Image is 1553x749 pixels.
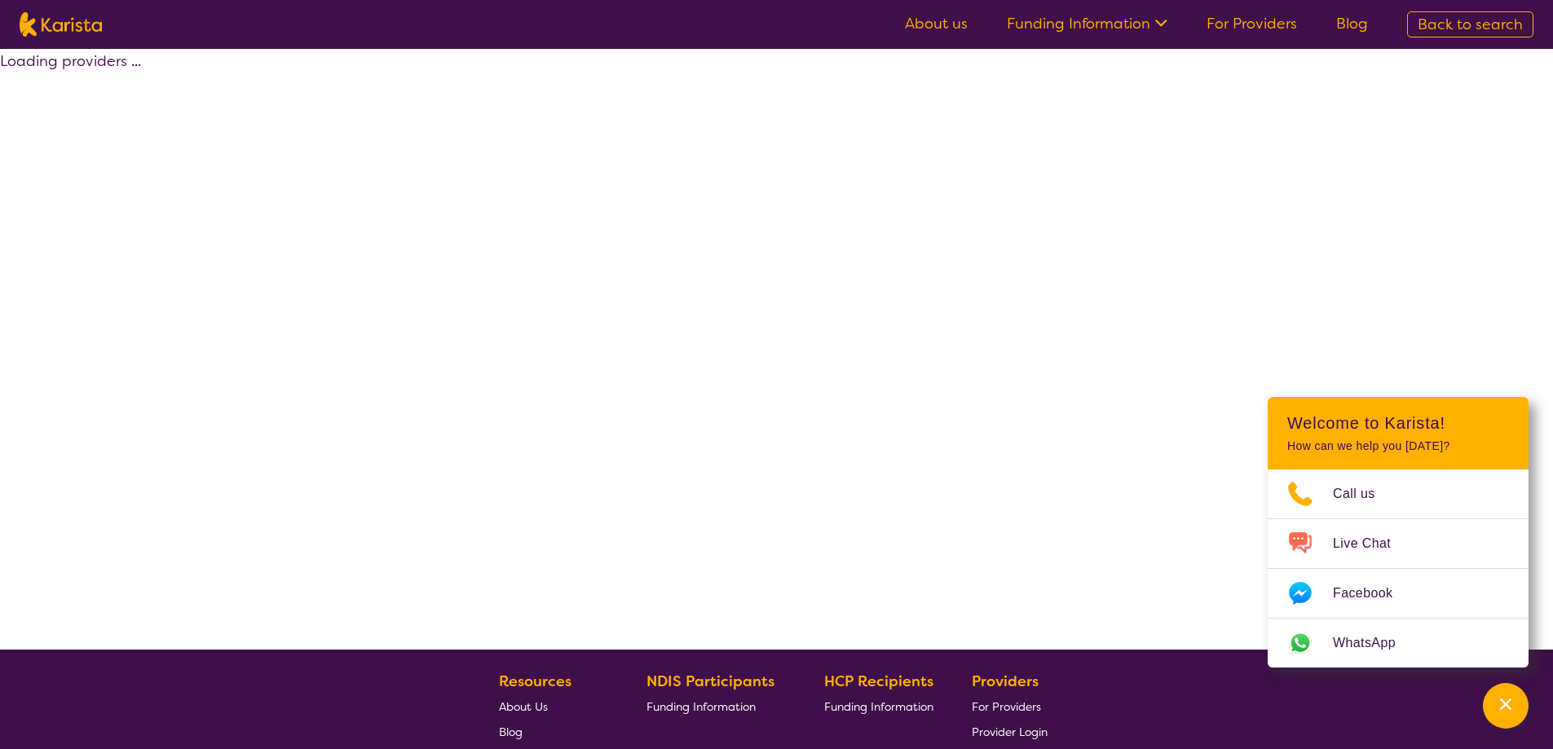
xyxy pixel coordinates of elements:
[1287,413,1509,433] h2: Welcome to Karista!
[905,14,968,33] a: About us
[1333,482,1395,506] span: Call us
[824,694,933,719] a: Funding Information
[1333,531,1410,556] span: Live Chat
[1287,439,1509,453] p: How can we help you [DATE]?
[972,719,1048,744] a: Provider Login
[972,725,1048,739] span: Provider Login
[1007,14,1167,33] a: Funding Information
[1268,397,1529,667] div: Channel Menu
[824,672,933,691] b: HCP Recipients
[499,694,608,719] a: About Us
[1333,631,1415,655] span: WhatsApp
[1333,581,1412,606] span: Facebook
[1483,683,1529,729] button: Channel Menu
[972,694,1048,719] a: For Providers
[972,672,1039,691] b: Providers
[499,699,548,714] span: About Us
[1407,11,1533,37] a: Back to search
[499,719,608,744] a: Blog
[499,672,571,691] b: Resources
[646,672,774,691] b: NDIS Participants
[1418,15,1523,34] span: Back to search
[499,725,523,739] span: Blog
[824,699,933,714] span: Funding Information
[972,699,1041,714] span: For Providers
[1268,619,1529,667] a: Web link opens in a new tab.
[20,12,102,37] img: Karista logo
[646,694,787,719] a: Funding Information
[1268,469,1529,667] ul: Choose channel
[646,699,756,714] span: Funding Information
[1336,14,1368,33] a: Blog
[1207,14,1297,33] a: For Providers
